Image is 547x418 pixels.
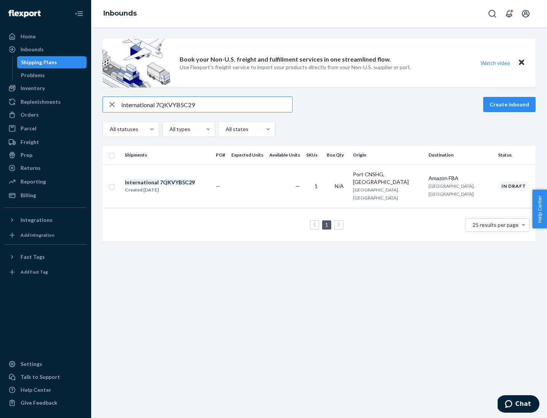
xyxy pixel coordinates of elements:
span: 1 [315,183,318,189]
div: Settings [21,360,42,368]
a: Orders [5,109,87,121]
a: Problems [17,69,87,81]
ol: breadcrumbs [97,3,143,25]
th: Status [495,146,536,164]
a: Returns [5,162,87,174]
div: Give Feedback [21,399,57,407]
button: Close Navigation [71,6,87,21]
th: SKUs [303,146,324,164]
em: 7QKVYB5C29 [160,179,195,185]
a: Inbounds [103,9,137,17]
th: Shipments [122,146,213,164]
div: Fast Tags [21,253,45,261]
button: Watch video [476,57,515,68]
div: Replenishments [21,98,61,106]
span: — [296,183,300,189]
a: Inbounds [5,43,87,55]
button: Open notifications [501,6,517,21]
a: Prep [5,149,87,161]
div: Home [21,33,36,40]
a: Home [5,30,87,43]
a: Page 1 is your current page [324,222,330,228]
button: Create inbound [483,97,536,112]
th: Available Units [266,146,303,164]
button: Integrations [5,214,87,226]
div: Port CNSHG, [GEOGRAPHIC_DATA] [353,171,422,186]
input: Search inbounds by name, destination, msku... [121,97,292,112]
div: Prep [21,151,32,159]
a: Shipping Plans [17,56,87,68]
p: Use Flexport’s freight service to import your products directly from your Non-U.S. supplier or port. [180,63,411,71]
div: Inbounds [21,46,44,53]
div: Orders [21,111,39,119]
div: Shipping Plans [21,59,57,66]
input: All statuses [109,125,110,133]
div: Created [DATE] [125,186,195,194]
span: N/A [335,183,344,189]
th: Expected Units [228,146,266,164]
a: Inventory [5,82,87,94]
input: All states [225,125,226,133]
div: Returns [21,164,41,172]
a: Parcel [5,122,87,135]
span: 25 results per page [473,222,519,228]
th: PO# [213,146,228,164]
span: [GEOGRAPHIC_DATA], [GEOGRAPHIC_DATA] [428,183,475,197]
div: Problems [21,71,45,79]
a: Add Fast Tag [5,266,87,278]
div: Add Fast Tag [21,269,48,275]
button: Open Search Box [485,6,500,21]
iframe: Opens a widget where you can chat to one of our agents [498,395,539,414]
button: Give Feedback [5,397,87,409]
a: Replenishments [5,96,87,108]
button: Open account menu [518,6,533,21]
th: Box Qty [324,146,350,164]
img: Flexport logo [8,10,41,17]
th: Origin [350,146,425,164]
button: Fast Tags [5,251,87,263]
div: Billing [21,192,36,199]
a: Freight [5,136,87,148]
div: Talk to Support [21,373,60,381]
div: Inventory [21,84,45,92]
a: Reporting [5,176,87,188]
div: Amazon FBA [428,174,492,182]
div: Add Integration [21,232,54,238]
button: Help Center [532,190,547,228]
a: Billing [5,189,87,201]
th: Destination [425,146,495,164]
div: Integrations [21,216,52,224]
span: [GEOGRAPHIC_DATA], [GEOGRAPHIC_DATA] [353,187,399,201]
div: Help Center [21,386,51,394]
a: Add Integration [5,229,87,241]
a: Settings [5,358,87,370]
span: — [216,183,220,189]
div: In draft [498,181,530,191]
div: Parcel [21,125,36,132]
div: Freight [21,138,39,146]
div: Reporting [21,178,46,185]
button: Talk to Support [5,371,87,383]
em: International [125,179,159,185]
p: Book your Non-U.S. freight and fulfillment services in one streamlined flow. [180,55,391,64]
button: Close [517,57,526,68]
a: Help Center [5,384,87,396]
